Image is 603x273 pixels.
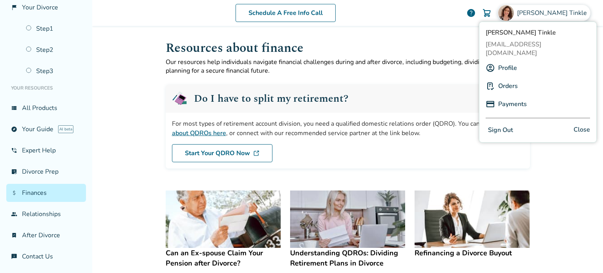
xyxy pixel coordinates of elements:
[486,63,495,73] img: A
[486,40,590,57] span: [EMAIL_ADDRESS][DOMAIN_NAME]
[498,5,514,21] img: Lori Tinkle
[166,38,530,58] h1: Resources about finance
[564,235,603,273] iframe: Chat Widget
[172,119,524,138] div: For most types of retirement account division, you need a qualified domestic relations order (QDR...
[194,93,348,104] h2: Do I have to split my retirement?
[11,4,17,11] span: flag_2
[11,190,17,196] span: attach_money
[11,126,17,132] span: explore
[486,125,515,136] button: Sign Out
[466,8,476,18] a: help
[166,191,281,248] img: Can an Ex-spouse Claim Your Pension after Divorce?
[11,169,17,175] span: list_alt_check
[6,247,86,266] a: chat_infoContact Us
[486,99,495,109] img: P
[166,58,530,75] p: Our resources help individuals navigate financial challenges during and after divorce, including ...
[6,226,86,244] a: bookmark_checkAfter Divorce
[498,97,527,112] a: Payments
[172,144,272,162] a: Start Your QDRO Now
[6,141,86,159] a: phone_in_talkExpert Help
[21,41,86,59] a: Step2
[236,4,336,22] a: Schedule A Free Info Call
[6,80,86,96] li: Your Resources
[11,147,17,154] span: phone_in_talk
[415,248,530,258] h4: Refinancing a Divorce Buyout
[11,253,17,260] span: chat_info
[290,191,405,269] a: Understanding QDROs: Dividing Retirement Plans in DivorceUnderstanding QDROs: Dividing Retirement...
[6,99,86,117] a: view_listAll Products
[172,91,188,106] img: QDRO
[486,28,590,37] span: [PERSON_NAME] Tinkle
[21,20,86,38] a: Step1
[498,79,518,93] a: Orders
[290,191,405,248] img: Understanding QDROs: Dividing Retirement Plans in Divorce
[21,62,86,80] a: Step3
[290,248,405,268] h4: Understanding QDROs: Dividing Retirement Plans in Divorce
[166,248,281,268] h4: Can an Ex-spouse Claim Your Pension after Divorce?
[415,191,530,248] img: Refinancing a Divorce Buyout
[6,163,86,181] a: list_alt_checkDivorce Prep
[6,184,86,202] a: attach_moneyFinances
[22,3,58,12] span: Your Divorce
[482,8,492,18] img: Cart
[166,191,281,269] a: Can an Ex-spouse Claim Your Pension after Divorce?Can an Ex-spouse Claim Your Pension after Divorce?
[11,105,17,111] span: view_list
[6,120,86,138] a: exploreYour GuideAI beta
[11,232,17,238] span: bookmark_check
[11,211,17,217] span: group
[517,9,590,17] span: [PERSON_NAME] Tinkle
[486,81,495,91] img: P
[574,125,590,136] span: Close
[498,60,517,75] a: Profile
[415,191,530,258] a: Refinancing a Divorce BuyoutRefinancing a Divorce Buyout
[58,125,73,133] span: AI beta
[6,205,86,223] a: groupRelationships
[253,150,259,156] img: DL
